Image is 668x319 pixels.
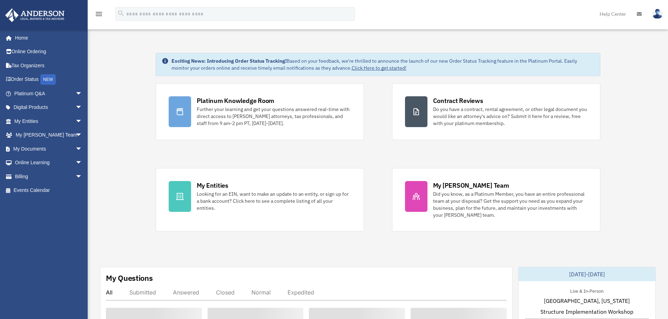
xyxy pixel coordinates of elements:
div: Looking for an EIN, want to make an update to an entity, or sign up for a bank account? Click her... [197,190,351,211]
div: Contract Reviews [433,96,483,105]
div: Further your learning and get your questions answered real-time with direct access to [PERSON_NAM... [197,106,351,127]
a: Home [5,31,89,45]
div: My [PERSON_NAME] Team [433,181,509,190]
a: Events Calendar [5,183,93,197]
span: arrow_drop_down [75,100,89,115]
a: menu [95,12,103,18]
img: Anderson Advisors Platinum Portal [3,8,67,22]
span: arrow_drop_down [75,156,89,170]
a: Tax Organizers [5,58,93,72]
span: arrow_drop_down [75,86,89,101]
div: Submitted [129,289,156,296]
div: Closed [216,289,235,296]
i: search [117,9,125,17]
a: Order StatusNEW [5,72,93,87]
div: Based on your feedback, we're thrilled to announce the launch of our new Order Status Tracking fe... [171,57,594,71]
div: Did you know, as a Platinum Member, you have an entire professional team at your disposal? Get th... [433,190,587,219]
a: Digital Productsarrow_drop_down [5,100,93,115]
span: [GEOGRAPHIC_DATA], [US_STATE] [544,297,630,305]
div: My Entities [197,181,228,190]
a: Billingarrow_drop_down [5,169,93,183]
a: My Entitiesarrow_drop_down [5,114,93,128]
a: Platinum Q&Aarrow_drop_down [5,86,93,100]
div: All [106,289,113,296]
div: Answered [173,289,199,296]
a: Contract Reviews Do you have a contract, rental agreement, or other legal document you would like... [392,83,600,140]
span: arrow_drop_down [75,114,89,129]
img: User Pic [652,9,663,19]
a: Online Learningarrow_drop_down [5,156,93,170]
span: Structure Implementation Workshop [540,307,633,316]
a: My Entities Looking for an EIN, want to make an update to an entity, or sign up for a bank accoun... [156,168,364,231]
a: My [PERSON_NAME] Team Did you know, as a Platinum Member, you have an entire professional team at... [392,168,600,231]
span: arrow_drop_down [75,169,89,184]
div: Normal [251,289,271,296]
i: menu [95,10,103,18]
div: NEW [40,74,56,85]
a: Online Ordering [5,45,93,59]
div: Expedited [288,289,314,296]
div: Do you have a contract, rental agreement, or other legal document you would like an attorney's ad... [433,106,587,127]
div: Live & In-Person [565,287,609,294]
div: [DATE]-[DATE] [519,267,655,281]
div: Platinum Knowledge Room [197,96,275,105]
span: arrow_drop_down [75,142,89,156]
span: arrow_drop_down [75,128,89,143]
a: Platinum Knowledge Room Further your learning and get your questions answered real-time with dire... [156,83,364,140]
strong: Exciting News: Introducing Order Status Tracking! [171,58,286,64]
a: Click Here to get started! [352,65,406,71]
a: My Documentsarrow_drop_down [5,142,93,156]
div: My Questions [106,273,153,283]
a: My [PERSON_NAME] Teamarrow_drop_down [5,128,93,142]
